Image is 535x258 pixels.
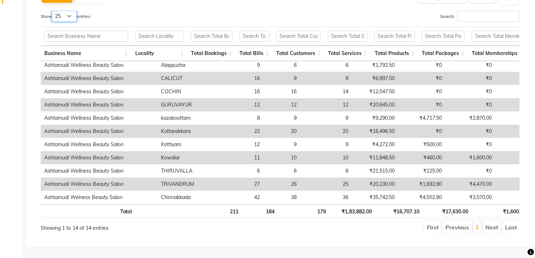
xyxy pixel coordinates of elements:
[300,85,352,98] td: 14
[300,164,352,178] td: 6
[300,72,352,85] td: 9
[215,164,263,178] td: 6
[475,223,479,230] a: 1
[273,46,324,61] th: Total Customers: activate to sort column ascending
[52,11,77,22] select: Showentries
[41,191,157,204] td: Ashtamudi Welness Beauty Salon
[328,31,367,42] input: Search Total Services
[445,164,495,178] td: ₹0
[215,191,263,204] td: 42
[418,46,468,61] th: Total Packages: activate to sort column ascending
[263,111,300,125] td: 9
[44,31,128,42] input: Search Business Name
[398,85,445,98] td: ₹0
[215,151,263,164] td: 11
[41,220,234,232] div: Showing 1 to 14 of 14 entries
[398,178,445,191] td: ₹1,692.80
[41,11,90,22] label: Show entries
[215,111,263,125] td: 8
[41,204,136,218] th: Total
[157,151,215,164] td: Kowdiar
[263,59,300,72] td: 6
[398,191,445,204] td: ₹4,502.80
[191,31,232,42] input: Search Total Bookings
[440,11,520,22] label: Search:
[300,111,352,125] td: 9
[371,46,418,61] th: Total Products: activate to sort column ascending
[468,46,527,61] th: Total Memberships: activate to sort column ascending
[445,72,495,85] td: ₹0
[157,111,215,125] td: kazakoottam
[276,31,321,42] input: Search Total Customers
[352,111,398,125] td: ₹9,290.00
[41,85,157,98] td: Ashtamudi Wellness Beauty Salon
[352,164,398,178] td: ₹21,515.00
[472,204,530,218] th: ₹1,600.00
[41,151,157,164] td: Ashtamudi Wellness Beauty Salon
[157,164,215,178] td: THIRUVALLA
[352,138,398,151] td: ₹4,272.00
[423,204,472,218] th: ₹17,630.00
[445,98,495,111] td: ₹0
[263,125,300,138] td: 20
[41,111,157,125] td: Ashtamudi Wellness Beauty Salon
[300,178,352,191] td: 25
[352,151,398,164] td: ₹11,848.50
[300,98,352,111] td: 12
[41,98,157,111] td: Ashtamudi Wellness Beauty Salon
[41,46,132,61] th: Business Name: activate to sort column ascending
[398,164,445,178] td: ₹225.00
[445,85,495,98] td: ₹0
[157,178,215,191] td: TRIVANDRUM
[398,125,445,138] td: ₹0
[352,98,398,111] td: ₹20,645.00
[445,191,495,204] td: ₹3,570.00
[132,46,187,61] th: Locality: activate to sort column ascending
[41,164,157,178] td: Ashtamudi Wellness Beauty Salon
[352,59,398,72] td: ₹1,792.50
[215,85,263,98] td: 16
[41,125,157,138] td: Ashtamudi Wellness Beauty Salon
[187,46,236,61] th: Total Bookings: activate to sort column ascending
[398,72,445,85] td: ₹0
[422,31,465,42] input: Search Total Packages
[278,204,329,218] th: 179
[445,151,495,164] td: ₹1,600.00
[215,59,263,72] td: 9
[157,59,215,72] td: Alappuzha
[352,125,398,138] td: ₹16,496.50
[445,125,495,138] td: ₹0
[330,204,376,218] th: ₹1,83,882.00
[194,204,242,218] th: 211
[41,138,157,151] td: Ashtamudi Wellness Beauty Salon
[263,98,300,111] td: 12
[215,138,263,151] td: 12
[157,72,215,85] td: CALICUT
[398,111,445,125] td: ₹4,717.50
[375,204,423,218] th: ₹16,707.10
[263,164,300,178] td: 6
[157,125,215,138] td: Kottarakkara
[300,125,352,138] td: 20
[352,72,398,85] td: ₹6,997.50
[236,46,273,61] th: Total Bills: activate to sort column ascending
[41,178,157,191] td: Ashtamudi Wellness Beauty Salon
[263,138,300,151] td: 9
[239,31,269,42] input: Search Total Bills
[352,191,398,204] td: ₹35,742.50
[398,59,445,72] td: ₹0
[445,178,495,191] td: ₹4,470.00
[263,151,300,164] td: 10
[472,31,523,42] input: Search Total Memberships
[324,46,371,61] th: Total Services: activate to sort column ascending
[263,72,300,85] td: 9
[445,59,495,72] td: ₹0
[398,98,445,111] td: ₹0
[157,138,215,151] td: Kottiyam
[263,191,300,204] td: 38
[242,204,278,218] th: 184
[457,11,520,22] input: Search:
[41,59,157,72] td: Ashtamudi Wellness Beauty Salon
[352,178,398,191] td: ₹20,230.00
[263,178,300,191] td: 26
